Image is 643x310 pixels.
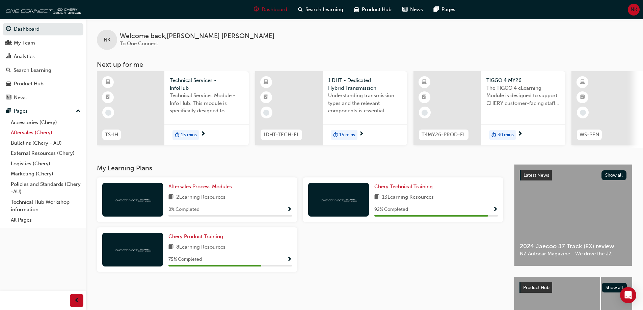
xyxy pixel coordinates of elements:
img: oneconnect [114,196,151,203]
img: oneconnect [3,3,81,16]
span: 2024 Jaecoo J7 Track (EX) review [520,243,626,250]
span: guage-icon [6,26,11,32]
button: DashboardMy TeamAnalyticsSearch LearningProduct HubNews [3,22,83,105]
a: Analytics [3,50,83,63]
a: Chery Technical Training [374,183,435,191]
span: NZ Autocar Magazine - We drive the J7. [520,250,626,258]
button: Show all [601,170,627,180]
span: learningResourceType_ELEARNING-icon [422,78,427,87]
a: Technical Hub Workshop information [8,197,83,215]
div: Pages [14,107,28,115]
span: booktick-icon [580,93,585,102]
a: Search Learning [3,64,83,77]
span: 13 Learning Resources [382,193,434,202]
div: Analytics [14,53,35,60]
a: Dashboard [3,23,83,35]
div: Open Intercom Messenger [620,287,636,303]
span: book-icon [168,243,173,252]
span: learningRecordVerb_NONE-icon [580,110,586,116]
a: Logistics (Chery) [8,159,83,169]
span: 1 DHT - Dedicated Hybrid Transmission [328,77,402,92]
span: Dashboard [262,6,287,13]
span: duration-icon [333,131,338,139]
button: Show Progress [287,255,292,264]
span: learningResourceType_ELEARNING-icon [106,78,110,87]
button: Pages [3,105,83,117]
a: Accessories (Chery) [8,117,83,128]
a: guage-iconDashboard [248,3,293,17]
span: next-icon [517,131,523,137]
span: Technical Services - InfoHub [170,77,243,92]
a: Product Hub [3,78,83,90]
span: Aftersales Process Modules [168,184,232,190]
span: booktick-icon [422,93,427,102]
a: Latest NewsShow all [520,170,626,181]
a: Aftersales Process Modules [168,183,235,191]
span: NK [631,6,637,13]
span: Understanding transmission types and the relevant components is essential knowledge required for ... [328,92,402,115]
span: 15 mins [339,131,355,139]
span: duration-icon [175,131,180,139]
img: oneconnect [320,196,357,203]
a: news-iconNews [397,3,428,17]
span: Latest News [524,172,549,178]
span: car-icon [6,81,11,87]
span: The TIGGO 4 eLearning Module is designed to support CHERY customer-facing staff with the product ... [486,84,560,107]
a: Latest NewsShow all2024 Jaecoo J7 Track (EX) reviewNZ Autocar Magazine - We drive the J7. [514,164,632,266]
div: Product Hub [14,80,44,88]
span: 75 % Completed [168,256,202,263]
span: search-icon [298,5,303,14]
a: T4MY26-PROD-ELTIGGO 4 MY26The TIGGO 4 eLearning Module is designed to support CHERY customer-faci... [413,71,565,145]
span: Show Progress [287,207,292,213]
button: Show Progress [493,205,498,214]
span: people-icon [6,40,11,46]
h3: My Learning Plans [97,164,503,172]
span: guage-icon [254,5,259,14]
a: search-iconSearch Learning [293,3,349,17]
span: learningResourceType_ELEARNING-icon [580,78,585,87]
a: Aftersales (Chery) [8,128,83,138]
span: Welcome back , [PERSON_NAME] [PERSON_NAME] [120,32,274,40]
span: To One Connect [120,40,158,47]
span: Show Progress [287,257,292,263]
span: news-icon [402,5,407,14]
span: 30 mins [498,131,514,139]
div: News [14,94,27,102]
span: 0 % Completed [168,206,199,214]
span: NK [104,36,110,44]
h3: Next up for me [86,61,643,68]
a: My Team [3,37,83,49]
a: All Pages [8,215,83,225]
span: pages-icon [6,108,11,114]
div: Search Learning [14,66,51,74]
a: External Resources (Chery) [8,148,83,159]
span: Chery Technical Training [374,184,433,190]
span: Search Learning [305,6,343,13]
span: Product Hub [523,285,550,290]
span: T4MY26-PROD-EL [422,131,466,139]
span: learningRecordVerb_NONE-icon [105,110,111,116]
span: pages-icon [434,5,439,14]
a: car-iconProduct Hub [349,3,397,17]
span: learningRecordVerb_NONE-icon [263,110,269,116]
span: car-icon [354,5,359,14]
div: My Team [14,39,35,47]
a: Policies and Standards (Chery -AU) [8,179,83,197]
span: 15 mins [181,131,197,139]
span: Technical Services Module - Info Hub. This module is specifically designed to address the require... [170,92,243,115]
a: Bulletins (Chery - AU) [8,138,83,148]
button: Show all [602,283,627,292]
span: learningResourceType_ELEARNING-icon [264,78,268,87]
span: 8 Learning Resources [176,243,225,252]
span: Chery Product Training [168,233,223,239]
span: book-icon [374,193,379,202]
span: next-icon [200,131,206,137]
span: TIGGO 4 MY26 [486,77,560,84]
span: booktick-icon [264,93,268,102]
span: 92 % Completed [374,206,408,214]
span: book-icon [168,193,173,202]
span: prev-icon [74,297,79,305]
span: next-icon [359,131,364,137]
